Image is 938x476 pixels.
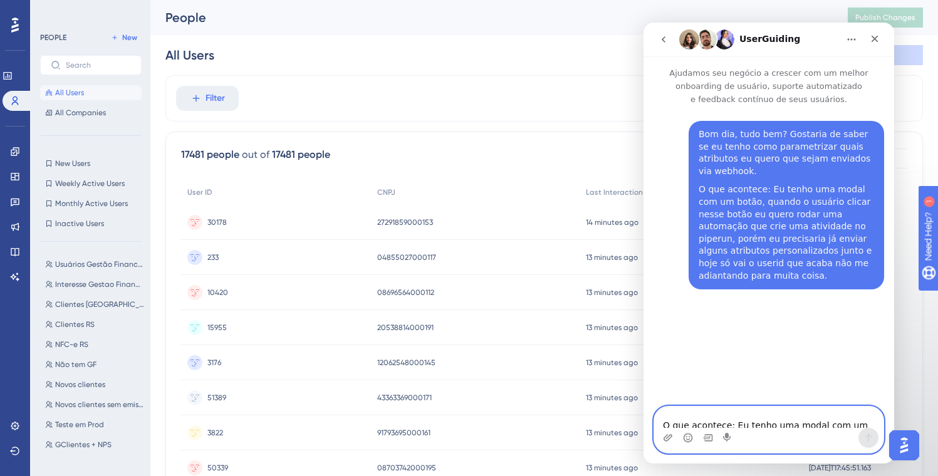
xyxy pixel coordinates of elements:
[55,299,144,309] span: Clientes [GEOGRAPHIC_DATA]
[207,217,227,227] span: 30178
[377,323,434,333] span: 20538814000191
[176,86,239,111] button: Filter
[165,9,816,26] div: People
[207,358,221,368] span: 3176
[187,187,212,197] span: User ID
[377,428,430,438] span: 91793695000161
[207,287,228,297] span: 10420
[637,148,699,168] button: Export CSV
[207,252,219,262] span: 233
[206,91,225,106] span: Filter
[848,8,923,28] button: Publish Changes
[207,323,227,333] span: 15955
[87,6,91,16] div: 1
[377,393,432,403] span: 43363369000171
[242,147,269,162] div: out of
[40,337,149,352] button: NFC-e RS
[29,3,78,18] span: Need Help?
[586,323,638,332] time: 13 minutes ago
[55,339,88,349] span: NFC-e RS
[644,23,894,463] iframe: Intercom live chat
[885,427,923,464] iframe: UserGuiding AI Assistant Launcher
[40,257,149,272] button: Usuários Gestão Financeira
[55,380,105,390] span: Novos clientes
[55,279,144,289] span: Interesse Gestao Financeira
[586,428,638,437] time: 13 minutes ago
[377,252,436,262] span: 04855027000117
[377,287,434,297] span: 08696564000112
[586,187,643,197] span: Last Interaction
[377,187,395,197] span: CNPJ
[377,463,436,473] span: 08703742000195
[55,88,84,98] span: All Users
[122,33,137,43] span: New
[586,463,638,472] time: 13 minutes ago
[55,108,106,118] span: All Companies
[55,360,96,370] span: Não tem GF
[181,147,239,162] div: 17481 people
[586,393,638,402] time: 13 minutes ago
[55,440,112,450] span: GClientes + NPS
[66,61,131,70] input: Search
[40,317,149,332] button: Clientes RS
[55,158,90,168] span: New Users
[207,428,223,438] span: 3822
[55,420,104,430] span: Teste em Prod
[55,219,104,229] span: Inactive Users
[55,199,128,209] span: Monthly Active Users
[40,397,149,412] button: Novos clientes sem emissão no período
[586,358,638,367] time: 13 minutes ago
[40,196,142,211] button: Monthly Active Users
[40,277,149,292] button: Interesse Gestao Financeira
[40,105,142,120] button: All Companies
[586,253,638,262] time: 13 minutes ago
[165,46,214,64] div: All Users
[40,417,149,432] button: Teste em Prod
[207,463,228,473] span: 50339
[40,33,66,43] div: PEOPLE
[809,463,871,473] span: [DATE]T17:45:51.163
[40,216,142,231] button: Inactive Users
[55,319,95,329] span: Clientes RS
[40,156,142,171] button: New Users
[40,357,149,372] button: Não tem GF
[586,218,638,227] time: 14 minutes ago
[586,288,638,297] time: 13 minutes ago
[377,358,435,368] span: 12062548000145
[55,400,144,410] span: Novos clientes sem emissão no período
[55,178,125,189] span: Weekly Active Users
[377,217,433,227] span: 27291859000153
[272,147,330,162] div: 17481 people
[40,437,149,452] button: GClientes + NPS
[855,13,915,23] span: Publish Changes
[40,85,142,100] button: All Users
[40,297,149,312] button: Clientes [GEOGRAPHIC_DATA]
[107,30,142,45] button: New
[207,393,226,403] span: 51389
[40,176,142,191] button: Weekly Active Users
[55,259,144,269] span: Usuários Gestão Financeira
[40,377,149,392] button: Novos clientes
